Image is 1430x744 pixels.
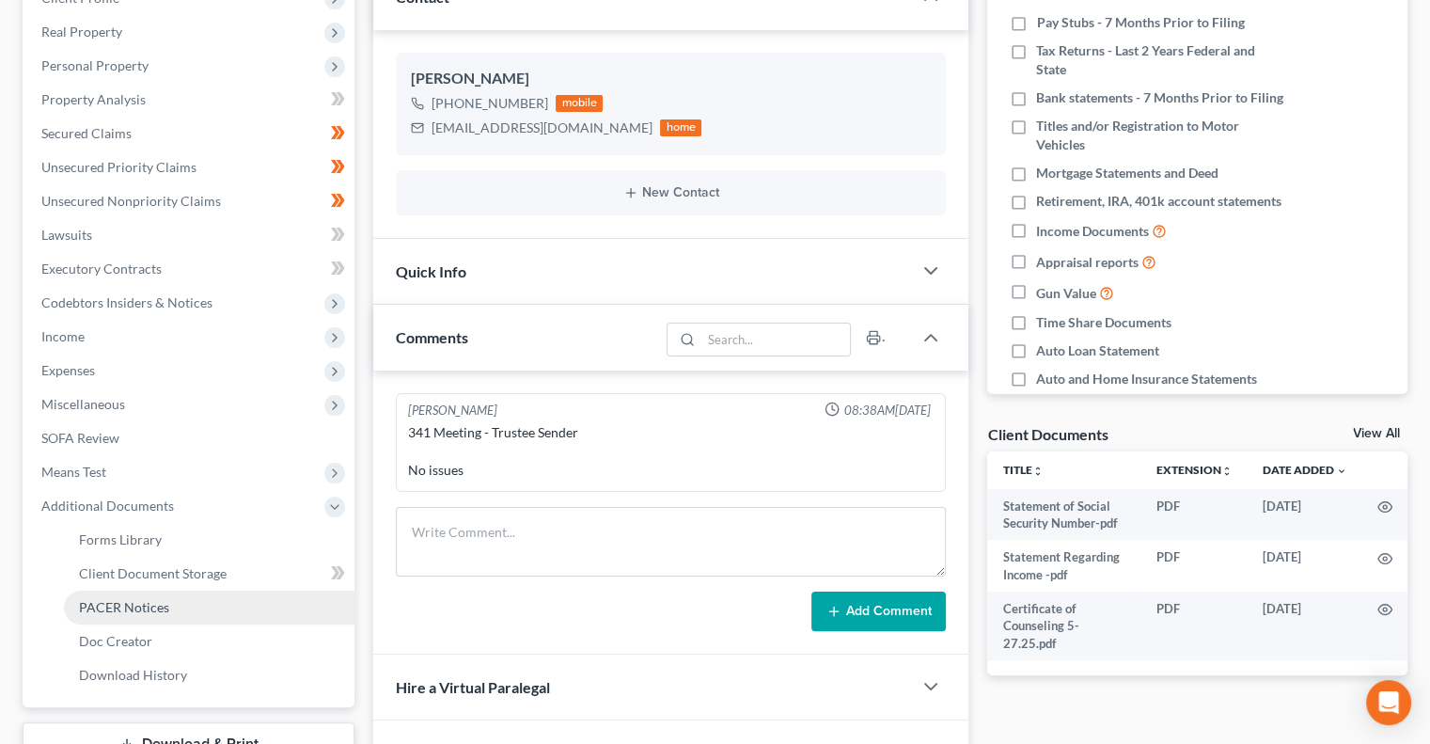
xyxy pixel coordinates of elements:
[64,523,354,557] a: Forms Library
[26,83,354,117] a: Property Analysis
[1036,253,1139,272] span: Appraisal reports
[1036,222,1149,241] span: Income Documents
[41,464,106,480] span: Means Test
[26,252,354,286] a: Executory Contracts
[1036,192,1281,211] span: Retirement, IRA, 401k account statements
[432,119,652,137] div: [EMAIL_ADDRESS][DOMAIN_NAME]
[1031,466,1043,477] i: unfold_more
[1036,370,1257,388] span: Auto and Home Insurance Statements
[41,396,125,412] span: Miscellaneous
[1036,13,1244,32] span: Pay Stubs - 7 Months Prior to Filing
[41,261,162,277] span: Executory Contracts
[79,599,169,615] span: PACER Notices
[1036,88,1283,107] span: Bank statements - 7 Months Prior to Filing
[41,193,221,209] span: Unsecured Nonpriority Claims
[987,592,1141,660] td: Certificate of Counseling 5-27.25.pdf
[26,150,354,184] a: Unsecured Priority Claims
[79,667,187,683] span: Download History
[411,68,931,90] div: [PERSON_NAME]
[26,421,354,455] a: SOFA Review
[1141,540,1248,592] td: PDF
[811,592,946,631] button: Add Comment
[1156,463,1233,477] a: Extensionunfold_more
[1353,427,1400,440] a: View All
[1036,41,1286,79] span: Tax Returns - Last 2 Years Federal and State
[556,95,603,112] div: mobile
[41,125,132,141] span: Secured Claims
[26,218,354,252] a: Lawsuits
[79,531,162,547] span: Forms Library
[987,424,1108,444] div: Client Documents
[64,625,354,658] a: Doc Creator
[41,227,92,243] span: Lawsuits
[396,678,550,696] span: Hire a Virtual Paralegal
[79,565,227,581] span: Client Document Storage
[1036,313,1171,332] span: Time Share Documents
[1248,489,1362,541] td: [DATE]
[1248,592,1362,660] td: [DATE]
[1036,164,1218,182] span: Mortgage Statements and Deed
[660,119,701,136] div: home
[1002,463,1043,477] a: Titleunfold_more
[64,658,354,692] a: Download History
[396,262,466,280] span: Quick Info
[411,185,931,200] button: New Contact
[396,328,468,346] span: Comments
[1141,489,1248,541] td: PDF
[432,94,548,113] div: [PHONE_NUMBER]
[41,498,174,514] span: Additional Documents
[64,557,354,591] a: Client Document Storage
[1036,341,1159,360] span: Auto Loan Statement
[41,57,149,73] span: Personal Property
[1336,466,1347,477] i: expand_more
[41,328,85,344] span: Income
[26,184,354,218] a: Unsecured Nonpriority Claims
[64,591,354,625] a: PACER Notices
[41,91,146,107] span: Property Analysis
[1221,466,1233,477] i: unfold_more
[987,540,1141,592] td: Statement Regarding Income -pdf
[1248,540,1362,592] td: [DATE]
[843,402,930,419] span: 08:38AM[DATE]
[79,633,152,649] span: Doc Creator
[1036,284,1096,303] span: Gun Value
[41,362,95,378] span: Expenses
[1366,680,1411,725] div: Open Intercom Messenger
[1036,117,1286,154] span: Titles and/or Registration to Motor Vehicles
[408,402,497,419] div: [PERSON_NAME]
[408,423,934,480] div: 341 Meeting - Trustee Sender No issues
[26,117,354,150] a: Secured Claims
[1141,592,1248,660] td: PDF
[701,324,851,356] input: Search...
[41,430,119,446] span: SOFA Review
[41,159,196,175] span: Unsecured Priority Claims
[987,489,1141,541] td: Statement of Social Security Number-pdf
[41,294,212,310] span: Codebtors Insiders & Notices
[41,24,122,40] span: Real Property
[1263,463,1347,477] a: Date Added expand_more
